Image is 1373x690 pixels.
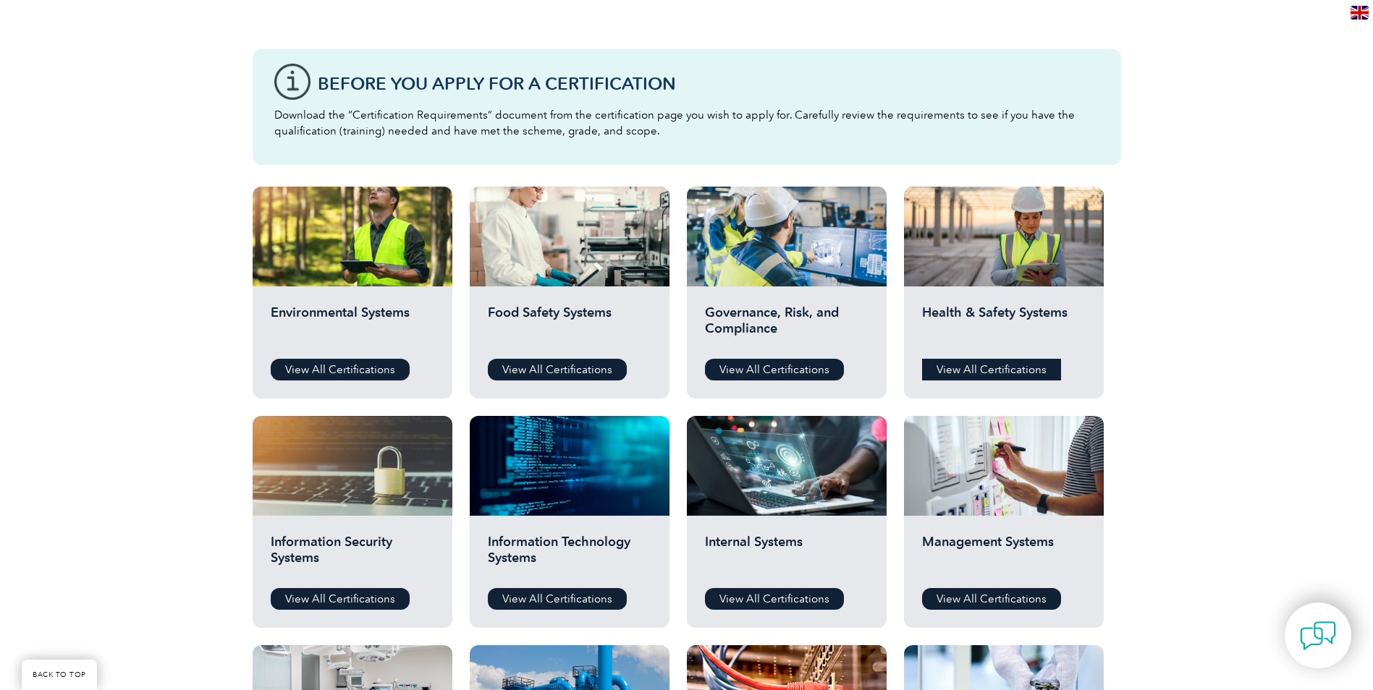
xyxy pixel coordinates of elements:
[271,304,434,348] h2: Environmental Systems
[271,588,410,610] a: View All Certifications
[1351,6,1369,20] img: en
[922,534,1086,577] h2: Management Systems
[271,359,410,380] a: View All Certifications
[705,359,844,380] a: View All Certifications
[705,534,869,577] h2: Internal Systems
[705,588,844,610] a: View All Certifications
[488,304,651,348] h2: Food Safety Systems
[922,359,1061,380] a: View All Certifications
[22,660,97,690] a: BACK TO TOP
[274,107,1099,139] p: Download the “Certification Requirements” document from the certification page you wish to apply ...
[488,588,627,610] a: View All Certifications
[488,359,627,380] a: View All Certifications
[1300,618,1336,654] img: contact-chat.png
[922,588,1061,610] a: View All Certifications
[271,534,434,577] h2: Information Security Systems
[318,74,1099,93] h3: Before You Apply For a Certification
[705,304,869,348] h2: Governance, Risk, and Compliance
[488,534,651,577] h2: Information Technology Systems
[922,304,1086,348] h2: Health & Safety Systems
